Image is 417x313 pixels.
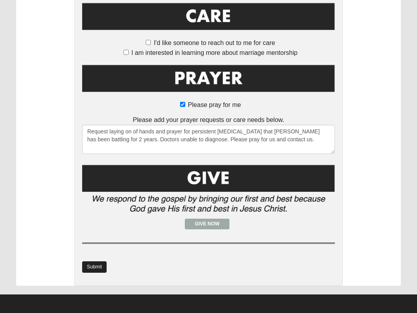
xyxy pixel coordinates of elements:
[82,63,335,99] img: Prayer.png
[82,261,107,273] a: Submit
[146,40,151,45] input: I'd like someone to reach out to me for care
[124,50,129,55] input: I am interested in learning more about marriage mentorship
[185,219,229,229] a: Give Now
[180,102,185,107] input: Please pray for me
[131,49,298,56] span: I am interested in learning more about marriage mentorship
[82,115,335,154] div: Please add your prayer requests or care needs below.
[188,101,241,108] span: Please pray for me
[82,163,335,219] img: Give.png
[154,39,275,46] span: I'd like someone to reach out to me for care
[82,1,335,37] img: Care.png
